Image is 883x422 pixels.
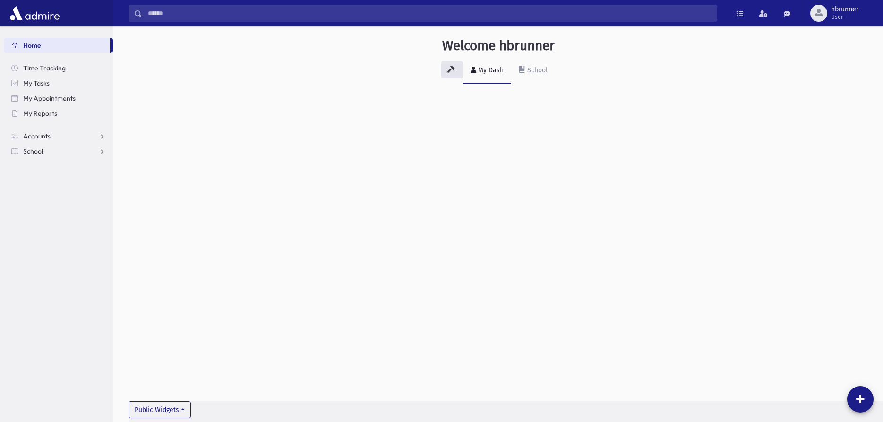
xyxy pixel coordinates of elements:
[23,94,76,103] span: My Appointments
[4,60,113,76] a: Time Tracking
[142,5,717,22] input: Search
[4,38,110,53] a: Home
[4,129,113,144] a: Accounts
[525,66,548,74] div: School
[129,401,191,418] button: Public Widgets
[831,13,858,21] span: User
[23,79,50,87] span: My Tasks
[442,38,555,54] h3: Welcome hbrunner
[23,132,51,140] span: Accounts
[23,64,66,72] span: Time Tracking
[463,58,511,84] a: My Dash
[23,147,43,155] span: School
[23,41,41,50] span: Home
[476,66,504,74] div: My Dash
[511,58,555,84] a: School
[4,91,113,106] a: My Appointments
[4,106,113,121] a: My Reports
[23,109,57,118] span: My Reports
[8,4,62,23] img: AdmirePro
[4,76,113,91] a: My Tasks
[4,144,113,159] a: School
[831,6,858,13] span: hbrunner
